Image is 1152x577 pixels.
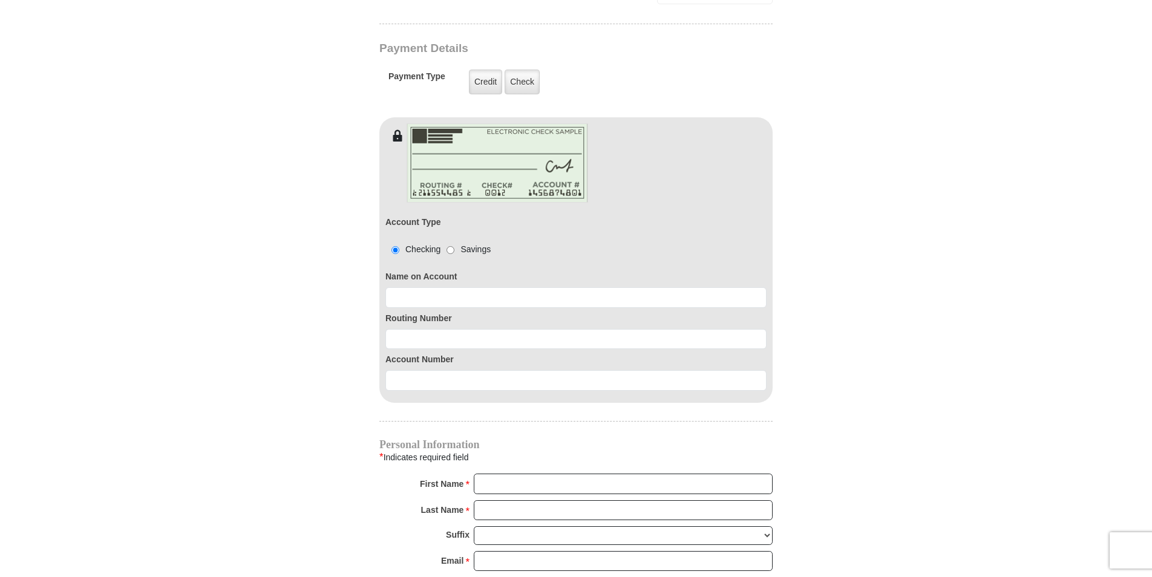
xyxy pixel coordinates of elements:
[385,312,767,325] label: Routing Number
[379,440,773,449] h4: Personal Information
[379,42,688,56] h3: Payment Details
[379,449,773,465] div: Indicates required field
[469,70,502,94] label: Credit
[441,552,463,569] strong: Email
[385,270,767,283] label: Name on Account
[505,70,540,94] label: Check
[446,526,470,543] strong: Suffix
[421,501,464,518] strong: Last Name
[420,475,463,492] strong: First Name
[388,71,445,88] h5: Payment Type
[385,353,767,366] label: Account Number
[385,243,491,256] div: Checking Savings
[385,216,441,229] label: Account Type
[407,123,588,203] img: check-en.png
